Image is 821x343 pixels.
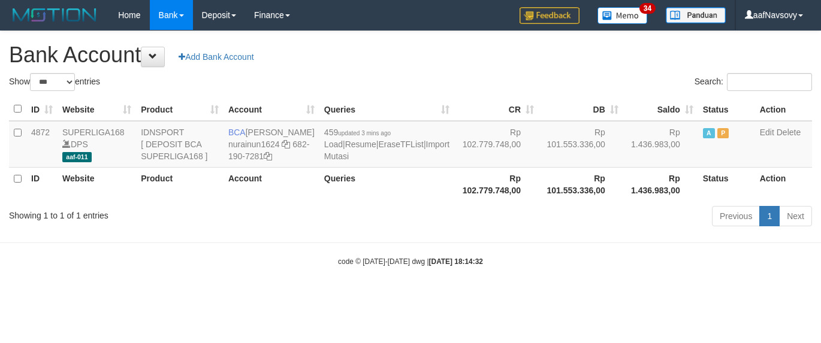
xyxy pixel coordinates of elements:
[224,121,319,168] td: [PERSON_NAME] 682-190-7281
[703,128,715,138] span: Active
[712,206,760,226] a: Previous
[539,121,623,168] td: Rp 101.553.336,00
[520,7,579,24] img: Feedback.jpg
[319,167,454,201] th: Queries
[324,128,449,161] span: | | |
[136,98,224,121] th: Product: activate to sort column ascending
[224,167,319,201] th: Account
[623,167,698,201] th: Rp 1.436.983,00
[338,130,391,136] span: updated 3 mins ago
[136,121,224,168] td: IDNSPORT [ DEPOSIT BCA SUPERLIGA168 ]
[597,7,648,24] img: Button%20Memo.svg
[62,152,92,162] span: aaf-011
[378,139,423,149] a: EraseTFList
[26,121,58,168] td: 4872
[623,98,698,121] th: Saldo: activate to sort column ascending
[9,6,100,24] img: MOTION_logo.png
[9,73,100,91] label: Show entries
[777,128,801,137] a: Delete
[755,98,812,121] th: Action
[695,73,812,91] label: Search:
[62,128,125,137] a: SUPERLIGA168
[324,128,391,137] span: 459
[224,98,319,121] th: Account: activate to sort column ascending
[698,167,755,201] th: Status
[324,139,449,161] a: Import Mutasi
[58,167,136,201] th: Website
[9,205,333,221] div: Showing 1 to 1 of 1 entries
[136,167,224,201] th: Product
[264,151,272,161] a: Copy 6821907281 to clipboard
[539,167,623,201] th: Rp 101.553.336,00
[666,7,726,23] img: panduan.png
[345,139,376,149] a: Resume
[26,98,58,121] th: ID: activate to sort column ascending
[454,98,539,121] th: CR: activate to sort column ascending
[454,121,539,168] td: Rp 102.779.748,00
[324,139,343,149] a: Load
[26,167,58,201] th: ID
[9,43,812,67] h1: Bank Account
[698,98,755,121] th: Status
[228,128,246,137] span: BCA
[319,98,454,121] th: Queries: activate to sort column ascending
[727,73,812,91] input: Search:
[779,206,812,226] a: Next
[639,3,656,14] span: 34
[539,98,623,121] th: DB: activate to sort column ascending
[30,73,75,91] select: Showentries
[759,206,780,226] a: 1
[228,139,280,149] a: nurainun1624
[282,139,290,149] a: Copy nurainun1624 to clipboard
[171,47,261,67] a: Add Bank Account
[58,98,136,121] th: Website: activate to sort column ascending
[429,257,483,266] strong: [DATE] 18:14:32
[623,121,698,168] td: Rp 1.436.983,00
[717,128,729,138] span: Paused
[58,121,136,168] td: DPS
[755,167,812,201] th: Action
[760,128,774,137] a: Edit
[338,257,483,266] small: code © [DATE]-[DATE] dwg |
[454,167,539,201] th: Rp 102.779.748,00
